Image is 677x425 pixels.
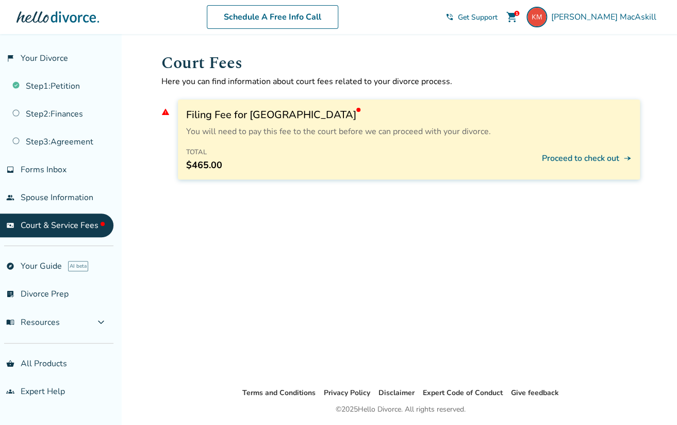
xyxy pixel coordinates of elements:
span: warning [161,108,170,116]
a: Expert Code of Conduct [423,388,503,398]
img: kmacaskill@gmail.com [526,7,547,27]
div: 1 [514,11,519,16]
span: AI beta [68,261,88,271]
h1: Court Fees [161,51,640,76]
span: people [6,193,14,202]
span: expand_more [95,316,107,329]
p: Here you can find information about court fees related to your divorce process. [161,76,640,87]
span: explore [6,262,14,270]
span: Court & Service Fees [21,220,105,231]
a: Schedule A Free Info Call [207,5,338,29]
span: shopping_basket [6,359,14,368]
span: [PERSON_NAME] MacAskill [551,11,661,23]
div: © 2025 Hello Divorce. All rights reserved. [336,403,466,416]
h4: Total [186,145,222,159]
span: Forms Inbox [21,164,67,175]
li: Disclaimer [378,387,415,399]
a: Terms and Conditions [242,388,316,398]
iframe: Chat Widget [625,375,677,425]
button: Proceed to check outline_end_arrow_notch [542,145,632,171]
span: inbox [6,166,14,174]
span: $465.00 [186,159,222,171]
span: shopping_cart [506,11,518,23]
a: Privacy Policy [324,388,370,398]
span: groups [6,387,14,396]
span: list_alt_check [6,290,14,298]
span: universal_currency_alt [6,221,14,230]
span: flag_2 [6,54,14,62]
span: Resources [6,317,60,328]
span: phone_in_talk [445,13,454,21]
span: Get Support [458,12,498,22]
h3: Filing Fee for [GEOGRAPHIC_DATA] [186,108,632,122]
li: Give feedback [511,387,559,399]
p: You will need to pay this fee to the court before we can proceed with your divorce. [186,126,632,137]
a: phone_in_talkGet Support [445,12,498,22]
span: menu_book [6,318,14,326]
span: line_end_arrow_notch [623,154,632,162]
